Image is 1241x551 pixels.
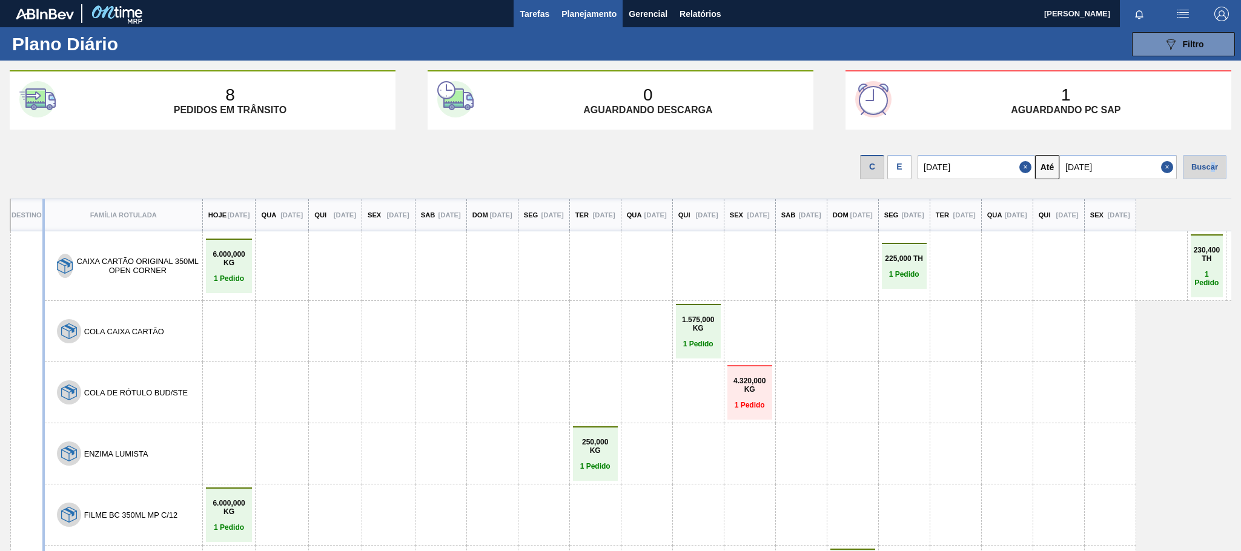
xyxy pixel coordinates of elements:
[437,81,474,117] img: second-card-icon
[1214,7,1229,21] img: Logout
[747,211,770,219] p: [DATE]
[593,211,615,219] p: [DATE]
[680,7,721,21] span: Relatórios
[987,211,1002,219] p: Qua
[421,211,435,219] p: Sab
[524,211,538,219] p: Seg
[227,211,250,219] p: [DATE]
[57,258,73,274] img: 7hKVVNeldsGH5KwE07rPnOGsQy+SHCf9ftlnweef0E1el2YcIeEt5yaNqj+jPq4oMsVpG1vCxiwYEd4SvddTlxqBvEWZPhf52...
[887,152,912,179] div: Visão Data de Entrega
[855,81,892,117] img: third-card-icon
[575,211,589,219] p: Ter
[280,211,303,219] p: [DATE]
[1194,246,1220,287] a: 230,400 TH1 Pedido
[885,254,924,263] p: 225,000 TH
[679,340,718,348] p: 1 Pedido
[368,211,381,219] p: Sex
[576,438,615,470] a: 250,000 KG1 Pedido
[1194,246,1220,263] p: 230,400 TH
[833,211,849,219] p: Dom
[730,211,743,219] p: Sex
[520,7,549,21] span: Tarefas
[61,384,77,400] img: 7hKVVNeldsGH5KwE07rPnOGsQy+SHCf9ftlnweef0E1el2YcIeEt5yaNqj+jPq4oMsVpG1vCxiwYEd4SvddTlxqBvEWZPhf52...
[209,499,250,532] a: 6.000,000 KG1 Pedido
[884,211,899,219] p: Seg
[850,211,873,219] p: [DATE]
[76,257,199,275] button: CAIXA CARTÃO ORIGINAL 350ML OPEN CORNER
[583,105,712,116] p: Aguardando descarga
[936,211,949,219] p: Ter
[1183,39,1204,49] span: Filtro
[541,211,564,219] p: [DATE]
[84,510,177,520] button: FILME BC 350ML MP C/12
[209,250,250,283] a: 6.000,000 KG1 Pedido
[84,449,148,458] button: ENZIMA LUMISTA
[61,507,77,523] img: 7hKVVNeldsGH5KwE07rPnOGsQy+SHCf9ftlnweef0E1el2YcIeEt5yaNqj+jPq4oMsVpG1vCxiwYEd4SvddTlxqBvEWZPhf52...
[1161,155,1177,179] button: Close
[730,377,769,394] p: 4.320,000 KG
[576,438,615,455] p: 250,000 KG
[902,211,924,219] p: [DATE]
[490,211,512,219] p: [DATE]
[174,105,286,116] p: Pedidos em trânsito
[1056,211,1079,219] p: [DATE]
[627,211,642,219] p: Qua
[1194,270,1220,287] p: 1 Pedido
[84,388,188,397] button: COLA DE RÓTULO BUD/STE
[438,211,461,219] p: [DATE]
[1183,155,1226,179] div: Buscar
[387,211,409,219] p: [DATE]
[1132,32,1235,56] button: Filtro
[1011,105,1120,116] p: Aguardando PC SAP
[84,327,164,336] button: COLA CAIXA CARTÃO
[12,37,224,51] h1: Plano Diário
[208,211,227,219] p: Hoje
[472,211,488,219] p: Dom
[261,211,276,219] p: Qua
[1019,155,1035,179] button: Close
[918,155,1035,179] input: dd/mm/yyyy
[1120,5,1159,22] button: Notificações
[730,401,769,409] p: 1 Pedido
[679,315,718,348] a: 1.575,000 KG1 Pedido
[1090,211,1104,219] p: Sex
[576,462,615,470] p: 1 Pedido
[561,7,617,21] span: Planejamento
[1061,85,1071,105] p: 1
[1035,155,1059,179] button: Até
[887,155,912,179] div: E
[314,211,326,219] p: Qui
[860,155,884,179] div: C
[1059,155,1177,179] input: dd/mm/yyyy
[679,315,718,332] p: 1.575,000 KG
[16,8,74,19] img: TNhmsLtSVTkK8tSr43FrP2fwEKptu5GPRR3wAAAABJRU5ErkJggg==
[1005,211,1027,219] p: [DATE]
[799,211,821,219] p: [DATE]
[1108,211,1130,219] p: [DATE]
[10,199,44,231] th: Destino
[225,85,235,105] p: 8
[44,199,203,231] th: Família Rotulada
[61,446,77,461] img: 7hKVVNeldsGH5KwE07rPnOGsQy+SHCf9ftlnweef0E1el2YcIeEt5yaNqj+jPq4oMsVpG1vCxiwYEd4SvddTlxqBvEWZPhf52...
[643,85,653,105] p: 0
[61,323,77,339] img: 7hKVVNeldsGH5KwE07rPnOGsQy+SHCf9ftlnweef0E1el2YcIeEt5yaNqj+jPq4oMsVpG1vCxiwYEd4SvddTlxqBvEWZPhf52...
[644,211,667,219] p: [DATE]
[209,250,250,267] p: 6.000,000 KG
[209,523,250,532] p: 1 Pedido
[209,499,250,516] p: 6.000,000 KG
[730,377,769,409] a: 4.320,000 KG1 Pedido
[885,254,924,279] a: 225,000 TH1 Pedido
[334,211,356,219] p: [DATE]
[885,270,924,279] p: 1 Pedido
[678,211,690,219] p: Qui
[696,211,718,219] p: [DATE]
[953,211,976,219] p: [DATE]
[19,81,56,117] img: first-card-icon
[860,152,884,179] div: Visão data de Coleta
[209,274,250,283] p: 1 Pedido
[1039,211,1051,219] p: Qui
[1176,7,1190,21] img: userActions
[781,211,796,219] p: Sab
[629,7,667,21] span: Gerencial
